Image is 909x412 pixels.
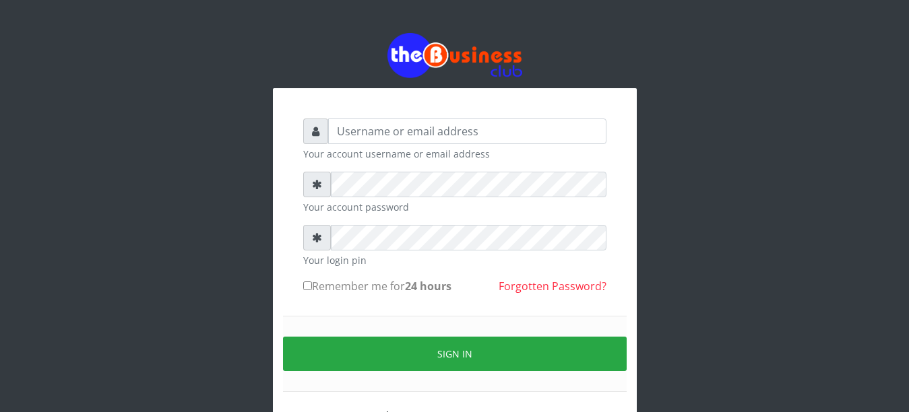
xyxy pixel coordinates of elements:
[328,118,606,144] input: Username or email address
[303,278,451,294] label: Remember me for
[303,200,606,214] small: Your account password
[303,147,606,161] small: Your account username or email address
[303,281,312,290] input: Remember me for24 hours
[405,279,451,294] b: 24 hours
[283,337,627,371] button: Sign in
[499,279,606,294] a: Forgotten Password?
[303,253,606,267] small: Your login pin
